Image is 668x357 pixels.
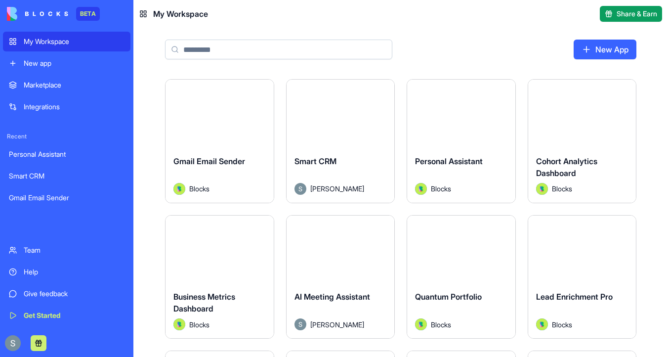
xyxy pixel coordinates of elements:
span: Recent [3,133,130,140]
span: Lead Enrichment Pro [536,292,613,302]
a: Lead Enrichment ProAvatarBlocks [528,215,637,339]
span: [PERSON_NAME] [310,183,364,194]
span: Personal Assistant [415,156,483,166]
a: Smart CRM [3,166,130,186]
span: Blocks [431,319,451,330]
a: Gmail Email SenderAvatarBlocks [165,79,274,203]
div: Personal Assistant [9,149,125,159]
div: My Workspace [24,37,125,46]
img: Avatar [415,318,427,330]
a: Get Started [3,306,130,325]
img: ACg8ocKnDTHbS00rqwWSHQfXf8ia04QnQtz5EDX_Ef5UNrjqV-k=s96-c [5,335,21,351]
a: Cohort Analytics DashboardAvatarBlocks [528,79,637,203]
div: Get Started [24,311,125,320]
a: New App [574,40,636,59]
a: AI Meeting AssistantAvatar[PERSON_NAME] [286,215,395,339]
img: Avatar [173,318,185,330]
div: Team [24,245,125,255]
a: New app [3,53,130,73]
a: Team [3,240,130,260]
span: Gmail Email Sender [173,156,245,166]
a: Smart CRMAvatar[PERSON_NAME] [286,79,395,203]
span: Blocks [431,183,451,194]
img: Avatar [536,318,548,330]
span: Blocks [552,319,572,330]
div: Gmail Email Sender [9,193,125,203]
span: Quantum Portfolio [415,292,482,302]
a: Quantum PortfolioAvatarBlocks [407,215,516,339]
span: Smart CRM [294,156,336,166]
img: Avatar [536,183,548,195]
div: Help [24,267,125,277]
span: [PERSON_NAME] [310,319,364,330]
div: Give feedback [24,289,125,299]
div: Smart CRM [9,171,125,181]
a: Integrations [3,97,130,117]
button: Share & Earn [600,6,662,22]
a: Business Metrics DashboardAvatarBlocks [165,215,274,339]
span: Blocks [189,183,209,194]
span: Business Metrics Dashboard [173,292,235,313]
img: Avatar [173,183,185,195]
span: My Workspace [153,8,208,20]
span: Blocks [552,183,572,194]
img: Avatar [294,183,306,195]
span: Cohort Analytics Dashboard [536,156,597,178]
span: AI Meeting Assistant [294,292,370,302]
a: Personal Assistant [3,144,130,164]
a: Marketplace [3,75,130,95]
span: Share & Earn [617,9,657,19]
a: Help [3,262,130,282]
div: BETA [76,7,100,21]
div: New app [24,58,125,68]
div: Marketplace [24,80,125,90]
div: Integrations [24,102,125,112]
span: Blocks [189,319,209,330]
img: Avatar [415,183,427,195]
a: Give feedback [3,284,130,304]
img: Avatar [294,318,306,330]
a: Personal AssistantAvatarBlocks [407,79,516,203]
a: Gmail Email Sender [3,188,130,208]
img: logo [7,7,68,21]
a: My Workspace [3,32,130,51]
a: BETA [7,7,100,21]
